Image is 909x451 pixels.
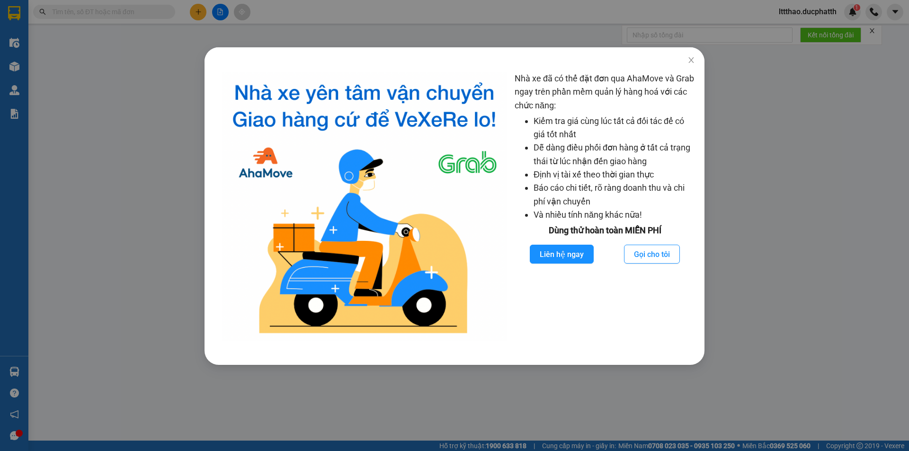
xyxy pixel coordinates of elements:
[634,248,670,260] span: Gọi cho tôi
[534,208,695,221] li: Và nhiều tính năng khác nữa!
[534,115,695,141] li: Kiểm tra giá cùng lúc tất cả đối tác để có giá tốt nhất
[534,168,695,181] li: Định vị tài xế theo thời gian thực
[530,245,594,264] button: Liên hệ ngay
[624,245,680,264] button: Gọi cho tôi
[222,72,507,341] img: logo
[678,47,704,74] button: Close
[515,224,695,237] div: Dùng thử hoàn toàn MIỄN PHÍ
[540,248,584,260] span: Liên hệ ngay
[534,141,695,168] li: Dễ dàng điều phối đơn hàng ở tất cả trạng thái từ lúc nhận đến giao hàng
[515,72,695,341] div: Nhà xe đã có thể đặt đơn qua AhaMove và Grab ngay trên phần mềm quản lý hàng hoá với các chức năng:
[687,56,695,64] span: close
[534,181,695,208] li: Báo cáo chi tiết, rõ ràng doanh thu và chi phí vận chuyển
